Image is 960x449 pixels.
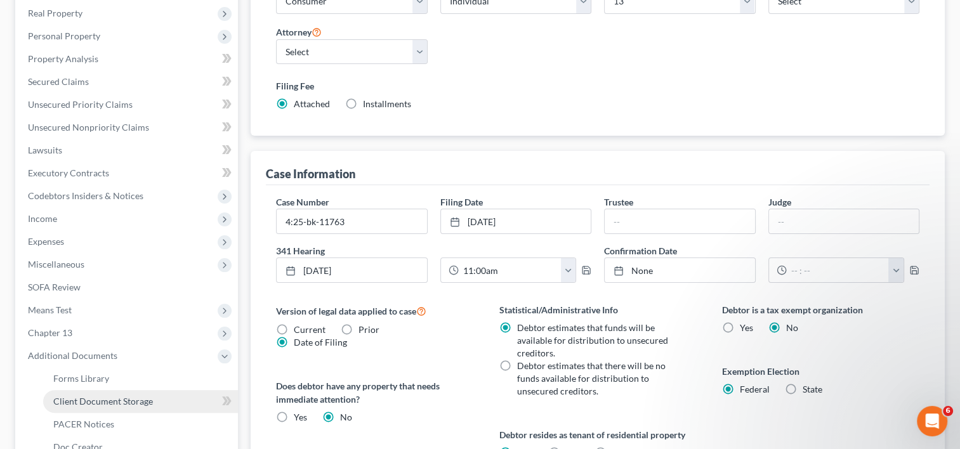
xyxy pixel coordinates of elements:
[266,166,355,181] div: Case Information
[459,258,562,282] input: -- : --
[28,76,89,87] span: Secured Claims
[18,70,238,93] a: Secured Claims
[18,48,238,70] a: Property Analysis
[740,384,770,394] span: Federal
[517,322,668,358] span: Debtor estimates that funds will be available for distribution to unsecured creditors.
[18,276,238,299] a: SOFA Review
[440,195,483,209] label: Filing Date
[28,259,84,270] span: Miscellaneous
[605,258,754,282] a: None
[277,209,426,233] input: Enter case number...
[28,282,81,292] span: SOFA Review
[18,116,238,139] a: Unsecured Nonpriority Claims
[20,352,30,362] button: Emoji picker
[100,185,233,197] div: $2726 is the monthly average
[10,177,244,215] div: Furonda says…
[28,236,64,247] span: Expenses
[62,12,107,22] h1: Operator
[28,53,98,64] span: Property Analysis
[276,79,919,93] label: Filing Fee
[277,258,426,282] a: [DATE]
[81,352,91,362] button: Start recording
[28,122,149,133] span: Unsecured Nonpriority Claims
[28,167,109,178] span: Executory Contracts
[722,303,919,316] label: Debtor is a tax exempt organization
[441,209,591,233] a: [DATE]
[20,222,198,309] div: We do have this feature for the employment income section to average all pay advices entered, but...
[89,177,244,205] div: $2726 is the monthly average
[53,419,114,429] span: PACER Notices
[218,347,238,367] button: Send a message…
[270,244,598,257] label: 341 Hearing
[358,324,379,335] span: Prior
[604,195,633,209] label: Trustee
[8,5,32,29] button: go back
[598,244,926,257] label: Confirmation Date
[740,322,753,333] span: Yes
[340,412,352,422] span: No
[499,303,697,316] label: Statistical/Administrative Info
[60,352,70,362] button: Upload attachment
[11,325,243,347] textarea: Message…
[28,190,143,201] span: Codebtors Insiders & Notices
[28,213,57,224] span: Income
[53,373,109,384] span: Forms Library
[10,214,244,395] div: James says…
[18,162,238,185] a: Executory Contracts
[605,209,754,233] input: --
[294,324,325,335] span: Current
[786,322,798,333] span: No
[40,352,50,362] button: Gif picker
[46,98,244,176] div: Thats the thing, I shouldnt have to calculate a monthly average. why wont the system do it? I alr...
[499,428,697,441] label: Debtor resides as tenant of residential property
[768,195,791,209] label: Judge
[28,350,117,361] span: Additional Documents
[276,379,473,406] label: Does debtor have any property that needs immediate attention?
[53,396,153,407] span: Client Document Storage
[28,30,100,41] span: Personal Property
[28,145,62,155] span: Lawsuits
[517,360,666,396] span: Debtor estimates that there will be no funds available for distribution to unsecured creditors.
[363,98,411,109] span: Installments
[294,98,330,109] span: Attached
[43,367,238,390] a: Forms Library
[223,5,246,28] div: Close
[276,24,322,39] label: Attorney
[36,7,56,27] img: Profile image for Operator
[294,412,307,422] span: Yes
[294,337,347,348] span: Date of Filing
[10,214,208,385] div: We do have this feature for the employment income section to average all pay advices entered, but...
[43,413,238,436] a: PACER Notices
[943,406,953,416] span: 6
[18,139,238,162] a: Lawsuits
[43,390,238,413] a: Client Document Storage
[18,93,238,116] a: Unsecured Priority Claims
[199,5,223,29] button: Home
[10,98,244,177] div: Furonda says…
[28,304,72,315] span: Means Test
[28,327,72,338] span: Chapter 13
[56,106,233,168] div: Thats the thing, I shouldnt have to calculate a monthly average. why wont the system do it? I alr...
[276,303,473,318] label: Version of legal data applied to case
[722,365,919,378] label: Exemption Election
[28,8,82,18] span: Real Property
[20,315,198,377] div: I have also added the payment entry for you into the non-employment section. It should be under t...
[769,209,919,233] input: --
[28,99,133,110] span: Unsecured Priority Claims
[917,406,947,436] iframe: Intercom live chat
[803,384,822,394] span: State
[276,195,329,209] label: Case Number
[787,258,890,282] input: -- : --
